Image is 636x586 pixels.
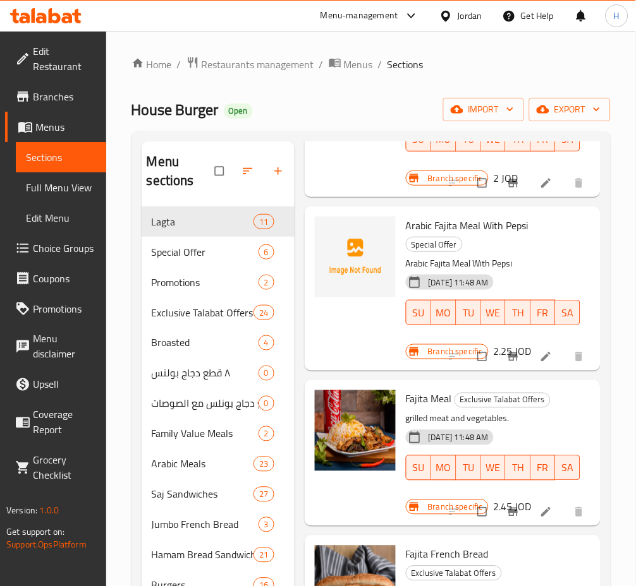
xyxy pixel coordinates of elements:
[378,57,382,72] li: /
[423,172,488,184] span: Branch specific
[142,510,295,540] div: Jumbo French Bread3
[33,44,96,74] span: Edit Restaurant
[259,398,274,410] span: 0
[142,419,295,449] div: Family Value Meals2
[406,300,431,325] button: SU
[224,105,253,116] span: Open
[499,343,530,371] button: Branch-specific-item
[486,459,501,477] span: WE
[152,517,259,532] div: Jumbo French Bread
[5,81,106,112] a: Branches
[131,56,611,73] nav: breadcrumb
[147,152,215,190] h2: Menu sections
[259,366,274,381] div: items
[406,216,529,235] span: Arabic Fajita Meal With Pepsi
[33,241,96,256] span: Choice Groups
[412,130,426,148] span: SU
[458,9,482,23] div: Jordan
[319,57,324,72] li: /
[412,304,426,322] span: SU
[423,501,488,513] span: Branch specific
[565,343,596,371] button: delete
[33,377,96,392] span: Upsell
[152,547,254,563] span: Hamam Bread Sandwiches
[152,244,259,260] div: Special Offer
[254,457,274,472] div: items
[462,304,476,322] span: TU
[254,458,273,470] span: 23
[6,537,87,553] a: Support.OpsPlatform
[5,400,106,445] a: Coverage Report
[321,8,398,23] div: Menu-management
[254,307,273,319] span: 24
[329,56,373,73] a: Menus
[406,237,463,252] div: Special Offer
[152,214,254,229] span: Lagta
[481,300,506,325] button: WE
[556,300,580,325] button: SA
[511,459,525,477] span: TH
[315,217,396,297] img: Arabic Fajita Meal With Pepsi
[5,324,106,369] a: Menu disclaimer
[511,130,525,148] span: TH
[254,549,273,561] span: 21
[424,277,494,289] span: [DATE] 11:48 AM
[561,304,575,322] span: SA
[6,503,37,519] span: Version:
[540,177,555,189] a: Edit menu item
[470,345,497,369] span: Select to update
[152,487,254,502] span: Saj Sandwiches
[142,540,295,570] div: Hamam Bread Sandwiches21
[315,390,396,471] img: Fajita Meal
[486,304,501,322] span: WE
[16,142,106,172] a: Sections
[254,489,273,501] span: 27
[131,95,219,124] span: House Burger
[455,393,550,407] span: Exclusive Talabat Offers
[406,455,431,481] button: SU
[33,407,96,438] span: Coverage Report
[16,203,106,233] a: Edit Menu
[26,150,96,165] span: Sections
[536,130,551,148] span: FR
[33,453,96,483] span: Grocery Checklist
[462,459,476,477] span: TU
[406,411,580,427] p: grilled meat and vegetables.
[431,455,456,481] button: MO
[259,426,274,441] div: items
[436,304,451,322] span: MO
[152,426,259,441] span: Family Value Meals
[561,459,575,477] span: SA
[565,169,596,197] button: delete
[264,157,295,185] button: Add section
[388,57,424,72] span: Sections
[506,300,530,325] button: TH
[254,487,274,502] div: items
[529,98,611,121] button: export
[407,566,501,581] span: Exclusive Talabat Offers
[436,130,451,148] span: MO
[152,366,259,381] span: ٨ قطع دجاج بولنس
[456,455,481,481] button: TU
[142,449,295,479] div: Arabic Meals23
[423,346,488,358] span: Branch specific
[207,159,234,183] span: Select all sections
[224,104,253,119] div: Open
[470,171,497,195] span: Select to update
[536,459,551,477] span: FR
[5,36,106,81] a: Edit Restaurant
[259,519,274,531] span: 3
[6,524,64,541] span: Get support on:
[33,332,96,362] span: Menu disclaimer
[5,263,106,294] a: Coupons
[406,566,502,581] div: Exclusive Talabat Offers
[152,457,254,472] span: Arabic Meals
[540,350,555,363] a: Edit menu item
[152,396,259,411] span: ٨ قطع دجاج بونلس مع الصوصات
[259,396,274,411] div: items
[531,300,556,325] button: FR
